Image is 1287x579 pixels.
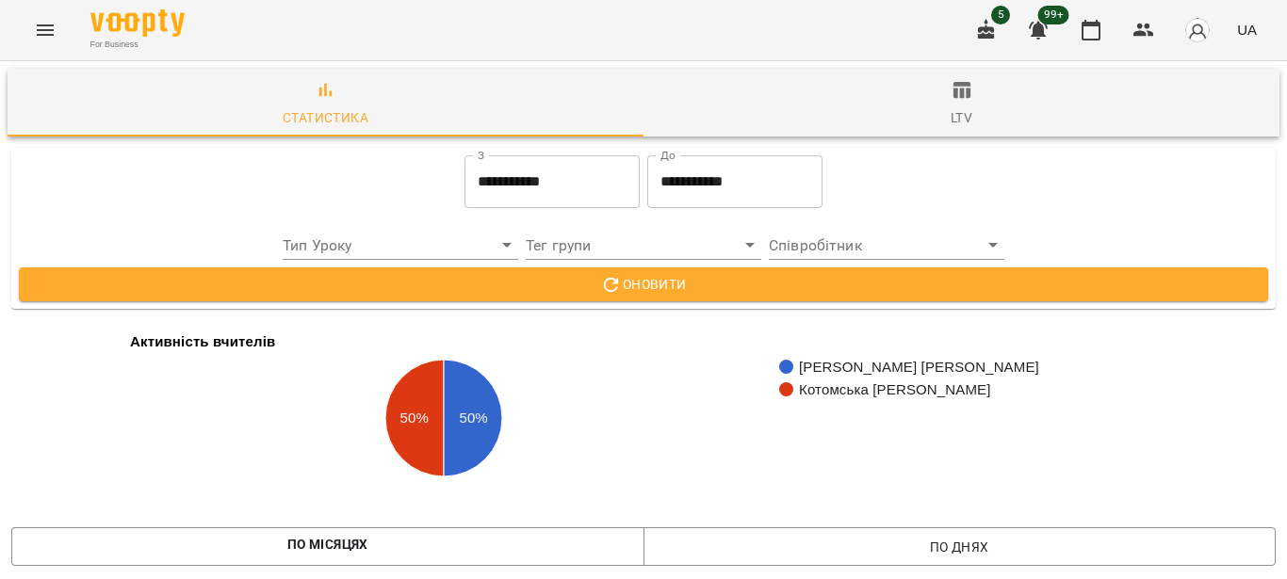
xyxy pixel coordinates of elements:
[643,527,1277,566] button: По днях
[287,533,368,555] label: По місяцях
[90,9,185,37] img: Voopty Logo
[90,39,185,51] span: For Business
[951,106,972,129] div: ltv
[659,536,1262,558] span: По днях
[1038,6,1069,24] span: 99+
[1230,12,1264,47] button: UA
[459,410,487,426] text: 50%
[23,8,68,53] button: Menu
[130,334,275,350] text: Активність вчителів
[11,324,1262,512] svg: A chart.
[799,359,1039,375] text: [PERSON_NAME] [PERSON_NAME]
[11,527,644,566] button: По місяцях
[400,410,429,426] text: 50%
[1184,17,1211,43] img: avatar_s.png
[283,106,368,129] div: Статистика
[34,273,1253,296] span: Оновити
[19,267,1268,301] button: Оновити
[991,6,1010,24] span: 5
[1237,20,1257,40] span: UA
[799,381,991,397] text: Котомська [PERSON_NAME]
